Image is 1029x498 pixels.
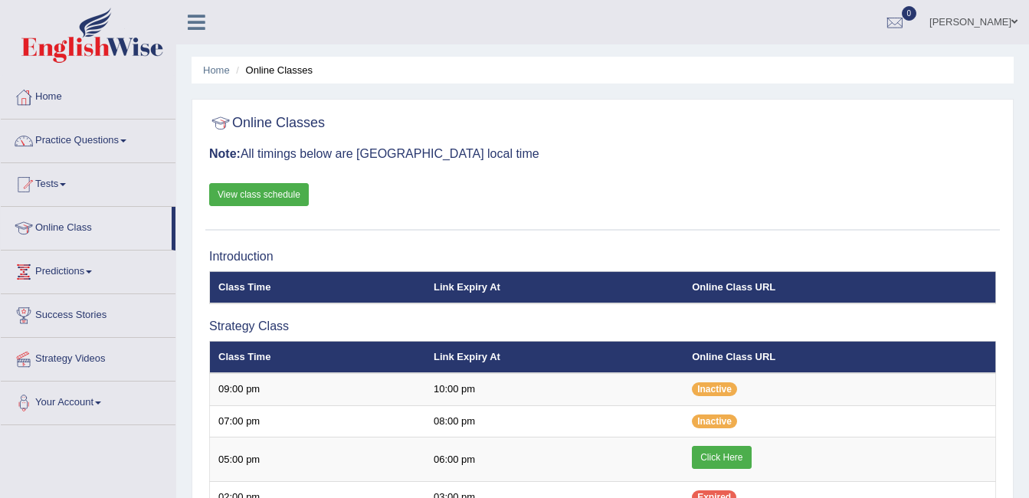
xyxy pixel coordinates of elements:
th: Online Class URL [683,341,995,373]
span: Inactive [692,414,737,428]
td: 05:00 pm [210,437,425,482]
th: Class Time [210,271,425,303]
td: 10:00 pm [425,373,683,405]
a: Home [1,76,175,114]
span: Inactive [692,382,737,396]
a: Practice Questions [1,120,175,158]
li: Online Classes [232,63,313,77]
a: Your Account [1,382,175,420]
a: Home [203,64,230,76]
td: 06:00 pm [425,437,683,482]
a: Predictions [1,251,175,289]
th: Link Expiry At [425,271,683,303]
a: Click Here [692,446,751,469]
td: 09:00 pm [210,373,425,405]
h3: All timings below are [GEOGRAPHIC_DATA] local time [209,147,996,161]
td: 08:00 pm [425,405,683,437]
th: Link Expiry At [425,341,683,373]
a: Online Class [1,207,172,245]
h2: Online Classes [209,112,325,135]
h3: Introduction [209,250,996,264]
a: Tests [1,163,175,201]
th: Online Class URL [683,271,995,303]
a: Strategy Videos [1,338,175,376]
h3: Strategy Class [209,319,996,333]
a: View class schedule [209,183,309,206]
th: Class Time [210,341,425,373]
a: Success Stories [1,294,175,333]
span: 0 [902,6,917,21]
b: Note: [209,147,241,160]
td: 07:00 pm [210,405,425,437]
